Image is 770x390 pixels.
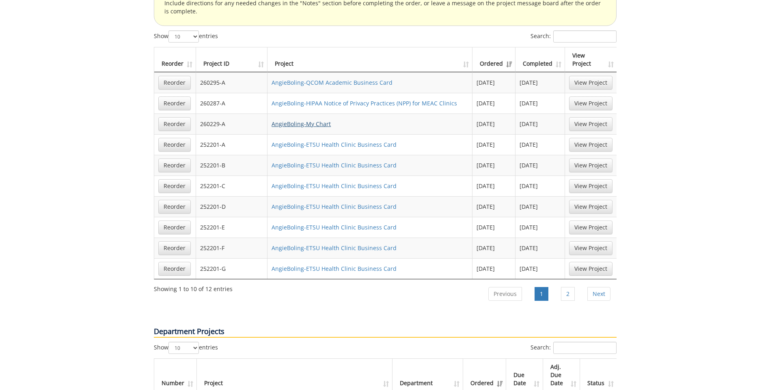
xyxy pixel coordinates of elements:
td: 260287-A [196,93,268,114]
a: View Project [569,262,613,276]
td: 252201-F [196,238,268,258]
td: [DATE] [472,258,515,279]
td: [DATE] [515,217,565,238]
td: 252201-A [196,134,268,155]
a: View Project [569,159,613,172]
div: Showing 1 to 10 of 12 entries [154,282,233,293]
td: 252201-C [196,176,268,196]
td: 252201-G [196,258,268,279]
td: [DATE] [472,176,515,196]
label: Search: [531,342,617,354]
a: AngieBoling-HIPAA Notice of Privacy Practices (NPP) for MEAC Clinics [272,99,457,107]
input: Search: [553,342,617,354]
a: Previous [488,287,522,301]
a: 2 [561,287,575,301]
a: Reorder [158,96,191,110]
td: [DATE] [515,258,565,279]
label: Show entries [154,30,218,43]
a: Reorder [158,262,191,276]
a: AngieBoling-ETSU Health Clinic Business Card [272,161,397,169]
td: 252201-D [196,196,268,217]
td: [DATE] [472,217,515,238]
a: AngieBoling-ETSU Health Clinic Business Card [272,182,397,190]
a: Next [587,287,610,301]
a: AngieBoling-ETSU Health Clinic Business Card [272,223,397,231]
a: 1 [535,287,548,301]
th: Reorder: activate to sort column ascending [154,47,196,72]
a: Reorder [158,76,191,90]
a: AngieBoling-My Chart [272,120,331,128]
td: [DATE] [515,155,565,176]
input: Search: [553,30,617,43]
a: View Project [569,221,613,234]
p: Department Projects [154,326,617,338]
a: Reorder [158,179,191,193]
a: View Project [569,200,613,214]
a: View Project [569,138,613,152]
a: View Project [569,76,613,90]
td: [DATE] [472,93,515,114]
td: 260295-A [196,72,268,93]
td: [DATE] [515,93,565,114]
a: Reorder [158,159,191,172]
th: Project ID: activate to sort column ascending [196,47,268,72]
td: 252201-B [196,155,268,176]
a: AngieBoling-ETSU Health Clinic Business Card [272,244,397,252]
a: AngieBoling-ETSU Health Clinic Business Card [272,203,397,210]
th: Project: activate to sort column ascending [267,47,472,72]
td: 260229-A [196,114,268,134]
a: View Project [569,96,613,110]
label: Search: [531,30,617,43]
a: View Project [569,179,613,193]
a: AngieBoling-QCOM Academic Business Card [272,79,393,86]
td: [DATE] [515,238,565,258]
td: 252201-E [196,217,268,238]
a: Reorder [158,117,191,131]
a: View Project [569,117,613,131]
td: [DATE] [515,196,565,217]
a: Reorder [158,200,191,214]
td: [DATE] [472,72,515,93]
a: AngieBoling-ETSU Health Clinic Business Card [272,265,397,272]
td: [DATE] [472,155,515,176]
th: View Project: activate to sort column ascending [565,47,617,72]
select: Showentries [168,30,199,43]
td: [DATE] [515,176,565,196]
td: [DATE] [515,134,565,155]
td: [DATE] [472,196,515,217]
label: Show entries [154,342,218,354]
a: Reorder [158,221,191,234]
td: [DATE] [472,238,515,258]
a: View Project [569,241,613,255]
td: [DATE] [472,114,515,134]
a: Reorder [158,138,191,152]
td: [DATE] [472,134,515,155]
select: Showentries [168,342,199,354]
td: [DATE] [515,72,565,93]
th: Completed: activate to sort column ascending [515,47,565,72]
th: Ordered: activate to sort column ascending [472,47,515,72]
td: [DATE] [515,114,565,134]
a: AngieBoling-ETSU Health Clinic Business Card [272,141,397,148]
a: Reorder [158,241,191,255]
